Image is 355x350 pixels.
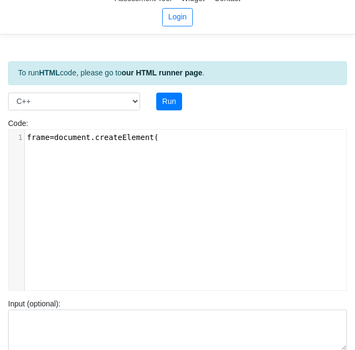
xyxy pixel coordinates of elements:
[156,93,183,111] button: Run
[54,133,91,142] span: document
[8,61,347,85] div: To run code, please go to .
[95,133,154,142] span: createElement
[122,68,203,77] a: our HTML runner page
[9,132,24,143] div: 1
[27,133,50,142] span: frame
[50,133,54,142] span: =
[162,8,193,26] a: Login
[27,133,159,142] span: . (
[39,68,60,77] strong: HTML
